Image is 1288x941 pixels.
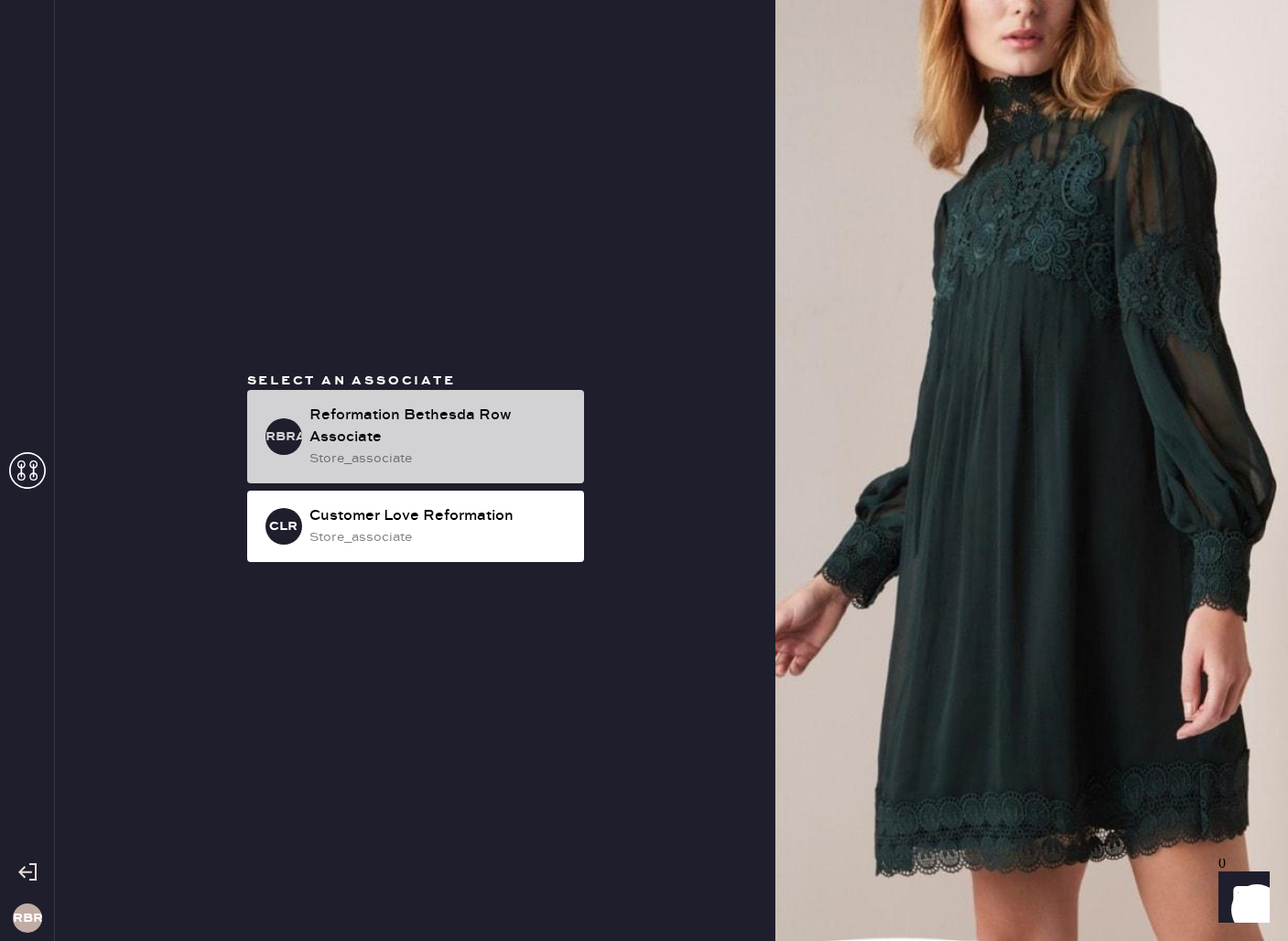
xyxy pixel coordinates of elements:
[309,405,569,449] div: Reformation Bethesda Row Associate
[247,373,456,389] span: Select an associate
[265,430,302,443] h3: RBRA
[309,505,569,527] div: Customer Love Reformation
[13,912,42,925] h3: RBR
[309,527,569,547] div: store_associate
[309,449,569,469] div: store_associate
[1201,859,1280,937] iframe: Front Chat
[269,520,298,533] h3: CLR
